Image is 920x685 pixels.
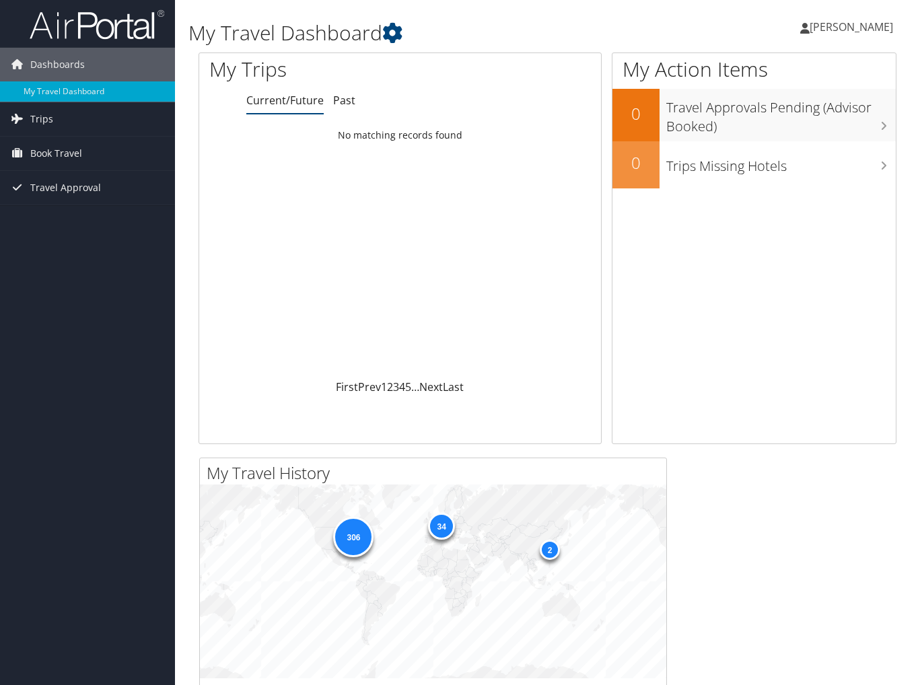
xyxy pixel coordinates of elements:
h1: My Trips [209,55,423,83]
h2: My Travel History [207,462,666,484]
h1: My Action Items [612,55,896,83]
span: … [411,380,419,394]
span: Book Travel [30,137,82,170]
a: 0Trips Missing Hotels [612,141,896,188]
div: 2 [540,540,560,560]
a: [PERSON_NAME] [800,7,907,47]
a: Prev [358,380,381,394]
div: 306 [333,516,374,556]
td: No matching records found [199,123,601,147]
a: 1 [381,380,387,394]
a: Last [443,380,464,394]
h3: Trips Missing Hotels [666,150,896,176]
span: Trips [30,102,53,136]
h1: My Travel Dashboard [188,19,667,47]
img: airportal-logo.png [30,9,164,40]
span: Travel Approval [30,171,101,205]
span: [PERSON_NAME] [810,20,893,34]
h2: 0 [612,151,660,174]
h3: Travel Approvals Pending (Advisor Booked) [666,92,896,136]
a: 2 [387,380,393,394]
a: 0Travel Approvals Pending (Advisor Booked) [612,89,896,141]
a: 3 [393,380,399,394]
a: First [336,380,358,394]
a: Current/Future [246,93,324,108]
div: 34 [428,512,455,539]
a: 5 [405,380,411,394]
a: 4 [399,380,405,394]
span: Dashboards [30,48,85,81]
a: Past [333,93,355,108]
h2: 0 [612,102,660,125]
a: Next [419,380,443,394]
